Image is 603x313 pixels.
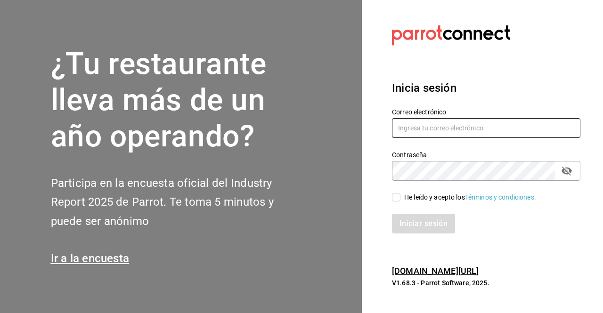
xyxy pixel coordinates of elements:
[51,46,305,154] h1: ¿Tu restaurante lleva más de un año operando?
[392,266,479,276] a: [DOMAIN_NAME][URL]
[392,152,580,158] label: Contraseña
[392,118,580,138] input: Ingresa tu correo electrónico
[559,163,575,179] button: passwordField
[404,193,536,202] div: He leído y acepto los
[51,174,305,231] h2: Participa en la encuesta oficial del Industry Report 2025 de Parrot. Te toma 5 minutos y puede se...
[392,278,580,288] p: V1.68.3 - Parrot Software, 2025.
[392,80,580,96] h3: Inicia sesión
[465,193,536,201] a: Términos y condiciones.
[51,252,130,265] a: Ir a la encuesta
[392,109,580,115] label: Correo electrónico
